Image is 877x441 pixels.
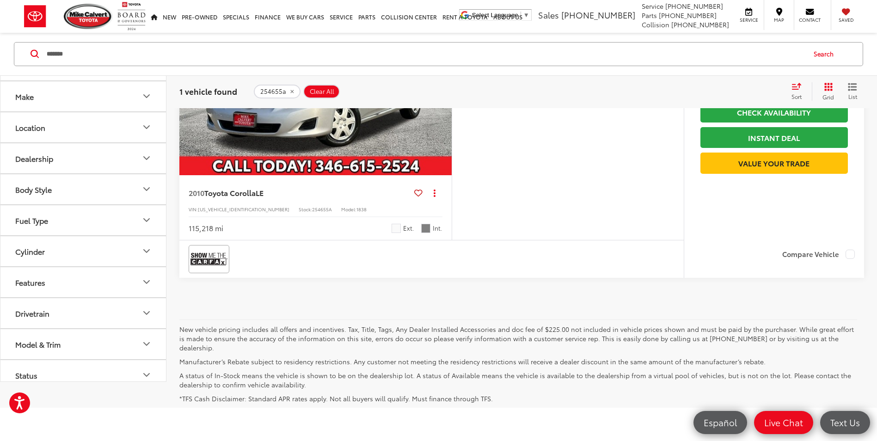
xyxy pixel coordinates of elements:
[738,17,759,23] span: Service
[0,143,167,173] button: DealershipDealership
[179,394,857,403] p: *TFS Cash Disclaimer: Standard APR rates apply. Not all buyers will qualify. Must finance through...
[189,206,198,213] span: VIN:
[0,267,167,297] button: FeaturesFeatures
[189,223,223,233] div: 115,218 mi
[303,85,340,98] button: Clear All
[15,309,49,318] div: Drivetrain
[0,81,167,111] button: MakeMake
[141,184,152,195] div: Body Style
[822,93,834,101] span: Grid
[693,411,747,434] a: Español
[700,127,848,148] a: Instant Deal
[421,224,430,233] span: Ash
[782,250,855,259] label: Compare Vehicle
[0,174,167,204] button: Body StyleBody Style
[141,246,152,257] div: Cylinder
[64,4,113,29] img: Mike Calvert Toyota
[848,92,857,100] span: List
[642,20,669,29] span: Collision
[256,187,264,198] span: LE
[392,224,401,233] span: Classic Silver Metallic
[15,216,48,225] div: Fuel Type
[190,247,227,271] img: View CARFAX report
[791,92,802,100] span: Sort
[561,9,635,21] span: [PHONE_NUMBER]
[141,91,152,102] div: Make
[204,187,256,198] span: Toyota Corolla
[141,122,152,133] div: Location
[141,370,152,381] div: Status
[141,308,152,319] div: Drivetrain
[665,1,723,11] span: [PHONE_NUMBER]
[15,123,45,132] div: Location
[310,88,334,95] span: Clear All
[356,206,367,213] span: 1838
[841,82,864,101] button: List View
[820,411,870,434] a: Text Us
[699,416,742,428] span: Español
[836,17,856,23] span: Saved
[189,187,204,198] span: 2010
[299,206,312,213] span: Stock:
[642,1,663,11] span: Service
[0,329,167,359] button: Model & TrimModel & Trim
[341,206,356,213] span: Model:
[15,247,45,256] div: Cylinder
[0,298,167,328] button: DrivetrainDrivetrain
[434,189,435,196] span: dropdown dots
[799,17,821,23] span: Contact
[659,11,717,20] span: [PHONE_NUMBER]
[179,325,857,352] p: New vehicle pricing includes all offers and incentives. Tax, Title, Tags, Any Dealer Installed Ac...
[0,236,167,266] button: CylinderCylinder
[15,340,61,349] div: Model & Trim
[179,86,237,97] span: 1 vehicle found
[0,360,167,390] button: StatusStatus
[141,339,152,350] div: Model & Trim
[769,17,789,23] span: Map
[254,85,301,98] button: remove 254655a
[15,154,53,163] div: Dealership
[671,20,729,29] span: [PHONE_NUMBER]
[754,411,813,434] a: Live Chat
[46,43,805,65] input: Search by Make, Model, or Keyword
[260,88,286,95] span: 254655a
[15,278,45,287] div: Features
[812,82,841,101] button: Grid View
[787,82,812,101] button: Select sort value
[538,9,559,21] span: Sales
[141,215,152,226] div: Fuel Type
[141,153,152,164] div: Dealership
[179,371,857,389] p: A status of In-Stock means the vehicle is shown to be on the dealership lot. A status of Availabl...
[15,185,52,194] div: Body Style
[805,43,847,66] button: Search
[0,112,167,142] button: LocationLocation
[189,188,411,198] a: 2010Toyota CorollaLE
[700,153,848,173] a: Value Your Trade
[15,371,37,380] div: Status
[15,92,34,101] div: Make
[700,102,848,122] a: Check Availability
[198,206,289,213] span: [US_VEHICLE_IDENTIFICATION_NUMBER]
[179,357,857,366] p: Manufacturer’s Rebate subject to residency restrictions. Any customer not meeting the residency r...
[523,12,529,18] span: ▼
[433,224,442,233] span: Int.
[141,277,152,288] div: Features
[426,184,442,201] button: Actions
[642,11,657,20] span: Parts
[403,224,414,233] span: Ext.
[312,206,332,213] span: 254655A
[760,416,808,428] span: Live Chat
[0,205,167,235] button: Fuel TypeFuel Type
[826,416,865,428] span: Text Us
